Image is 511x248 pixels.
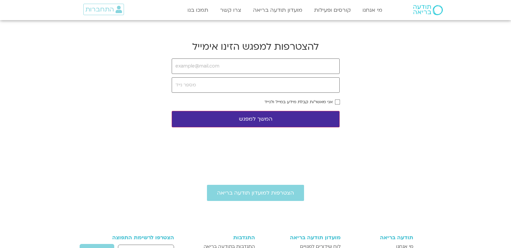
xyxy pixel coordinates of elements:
[85,6,114,13] span: התחברות
[264,99,333,104] label: אני מאשר/ת קבלת מידע במייל ולנייד
[347,235,413,241] h3: תודעה בריאה
[193,235,255,241] h3: התנדבות
[172,111,340,127] button: המשך למפגש
[172,77,340,93] input: מספר נייד
[172,58,340,74] input: example@mail.com
[217,190,294,196] span: הצטרפות למועדון תודעה בריאה
[172,40,340,53] h2: להצטרפות למפגש הזינו אימייל
[217,4,245,16] a: צרו קשר
[262,235,341,241] h3: מועדון תודעה בריאה
[311,4,354,16] a: קורסים ופעילות
[413,5,443,15] img: תודעה בריאה
[83,4,124,15] a: התחברות
[250,4,306,16] a: מועדון תודעה בריאה
[98,235,174,241] h3: הצטרפו לרשימת התפוצה
[359,4,386,16] a: מי אנחנו
[184,4,212,16] a: תמכו בנו
[207,185,304,201] a: הצטרפות למועדון תודעה בריאה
